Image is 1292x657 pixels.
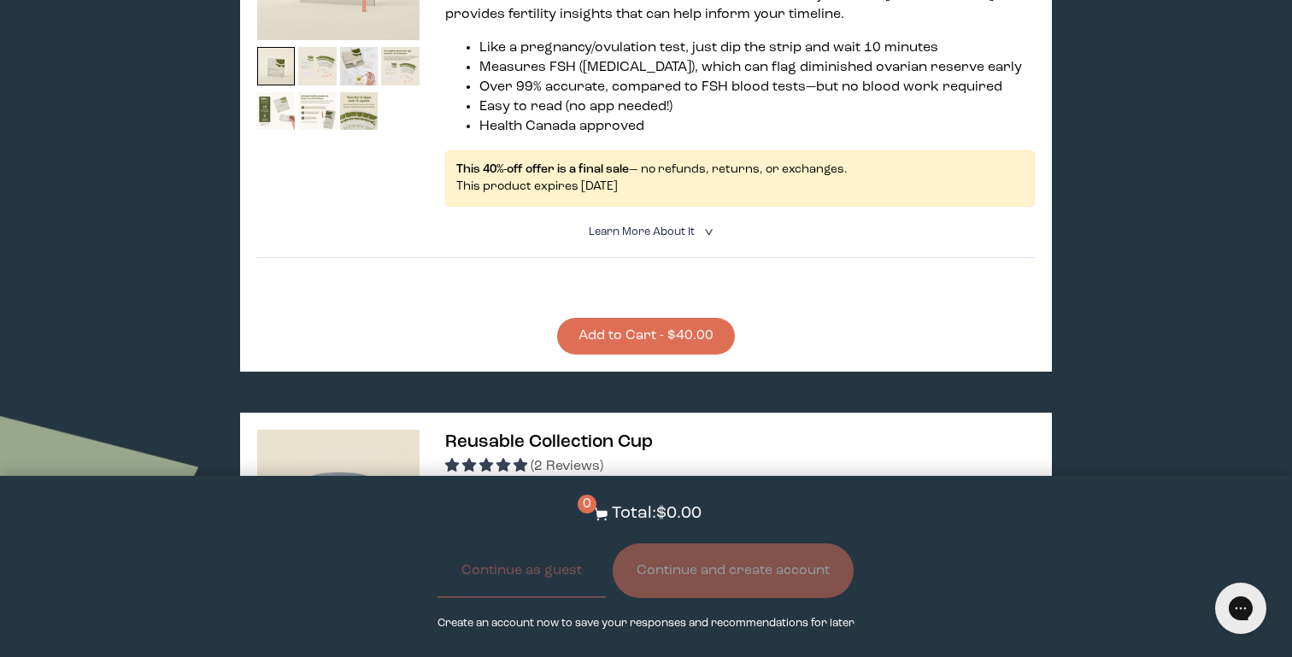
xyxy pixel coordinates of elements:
div: — no refunds, returns, or exchanges. This product expires [DATE] [445,150,1036,206]
li: Easy to read (no app needed!) [479,97,1036,117]
span: Reusable Collection Cup [445,433,653,451]
img: thumbnail image [257,47,296,85]
img: thumbnail image [257,430,420,592]
span: Learn More About it [589,226,695,238]
li: Over 99% accurate, compared to FSH blood tests—but no blood work required [479,78,1036,97]
li: Measures FSH ([MEDICAL_DATA]), which can flag diminished ovarian reserve early [479,58,1036,78]
span: (2 Reviews) [531,460,603,473]
img: thumbnail image [340,92,379,131]
button: Continue and create account [613,543,854,598]
strong: This 40%-off offer is a final sale [456,163,629,175]
li: Like a pregnancy/ovulation test, just dip the strip and wait 10 minutes [479,38,1036,58]
img: thumbnail image [298,92,337,131]
i: < [699,227,715,237]
p: Total: $0.00 [612,502,702,526]
iframe: Gorgias live chat messenger [1207,577,1275,640]
img: thumbnail image [340,47,379,85]
button: Add to Cart - $40.00 [557,318,735,355]
p: Create an account now to save your responses and recommendations for later [438,615,854,631]
img: thumbnail image [381,47,420,85]
img: thumbnail image [257,92,296,131]
span: 0 [578,495,596,513]
img: thumbnail image [298,47,337,85]
li: Health Canada approved [479,117,1036,137]
summary: Learn More About it < [589,224,703,240]
span: 5.00 stars [445,460,531,473]
button: Continue as guest [438,543,606,598]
